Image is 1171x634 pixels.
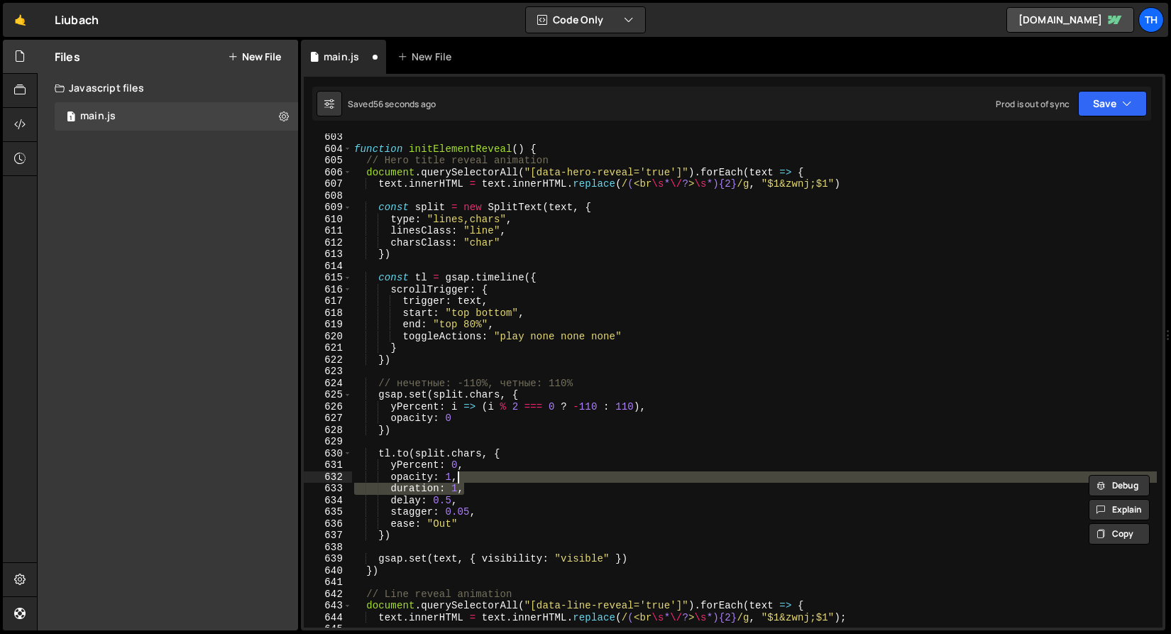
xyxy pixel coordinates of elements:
div: 627 [304,412,352,425]
button: Debug [1089,475,1150,496]
div: New File [397,50,457,64]
div: 624 [304,378,352,390]
div: 635 [304,506,352,518]
button: New File [228,51,281,62]
div: 612 [304,237,352,249]
div: 631 [304,459,352,471]
div: 604 [304,143,352,155]
div: 16256/43835.js [55,102,298,131]
a: Th [1138,7,1164,33]
div: 610 [304,214,352,226]
button: Code Only [526,7,645,33]
div: 626 [304,401,352,413]
button: Copy [1089,523,1150,545]
div: 633 [304,483,352,495]
div: Prod is out of sync [996,98,1070,110]
div: 609 [304,202,352,214]
div: 632 [304,471,352,483]
div: 643 [304,600,352,612]
div: 629 [304,436,352,448]
div: 616 [304,284,352,296]
div: 640 [304,565,352,577]
div: 620 [304,331,352,343]
div: 615 [304,272,352,284]
div: 614 [304,261,352,273]
div: 637 [304,530,352,542]
button: Save [1078,91,1147,116]
div: main.js [324,50,359,64]
div: 605 [304,155,352,167]
div: 606 [304,167,352,179]
div: 641 [304,576,352,589]
div: 611 [304,225,352,237]
div: 603 [304,131,352,143]
div: 621 [304,342,352,354]
div: 619 [304,319,352,331]
div: Liubach [55,11,99,28]
div: main.js [80,110,116,123]
div: Javascript files [38,74,298,102]
h2: Files [55,49,80,65]
div: 622 [304,354,352,366]
div: 617 [304,295,352,307]
div: 56 seconds ago [373,98,436,110]
div: 613 [304,248,352,261]
div: 607 [304,178,352,190]
a: [DOMAIN_NAME] [1006,7,1134,33]
div: 639 [304,553,352,565]
div: 644 [304,612,352,624]
div: 623 [304,366,352,378]
a: 🤙 [3,3,38,37]
div: 628 [304,425,352,437]
div: 618 [304,307,352,319]
div: 642 [304,589,352,601]
div: 608 [304,190,352,202]
div: 630 [304,448,352,460]
div: 634 [304,495,352,507]
div: 638 [304,542,352,554]
span: 1 [67,112,75,124]
div: 625 [304,389,352,401]
div: 636 [304,518,352,530]
button: Explain [1089,499,1150,520]
div: Saved [348,98,436,110]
